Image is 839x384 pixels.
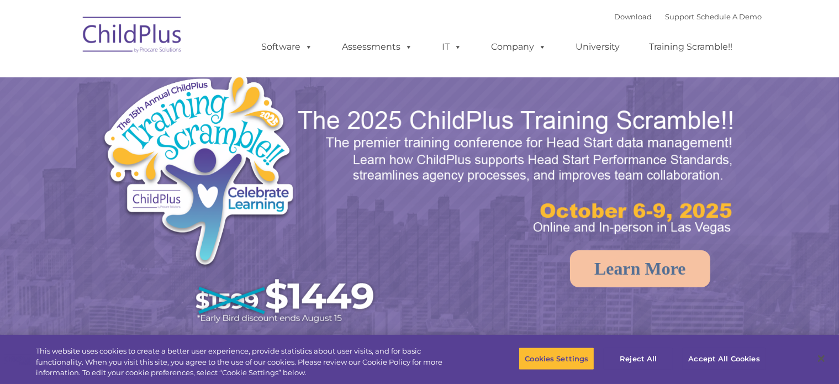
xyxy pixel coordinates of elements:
a: University [565,36,631,58]
span: Last name [154,73,187,81]
button: Reject All [604,347,673,370]
button: Cookies Settings [519,347,594,370]
a: Schedule A Demo [697,12,762,21]
a: Support [666,12,695,21]
a: Software [251,36,324,58]
div: This website uses cookies to create a better user experience, provide statistics about user visit... [36,346,461,378]
a: IT [431,36,473,58]
img: ChildPlus by Procare Solutions [77,9,188,64]
a: Training Scramble!! [639,36,744,58]
a: Learn More [570,250,710,287]
button: Close [809,346,833,371]
a: Company [481,36,558,58]
a: Assessments [331,36,424,58]
font: | [615,12,762,21]
a: Download [615,12,652,21]
button: Accept All Cookies [682,347,766,370]
span: Phone number [154,118,200,127]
